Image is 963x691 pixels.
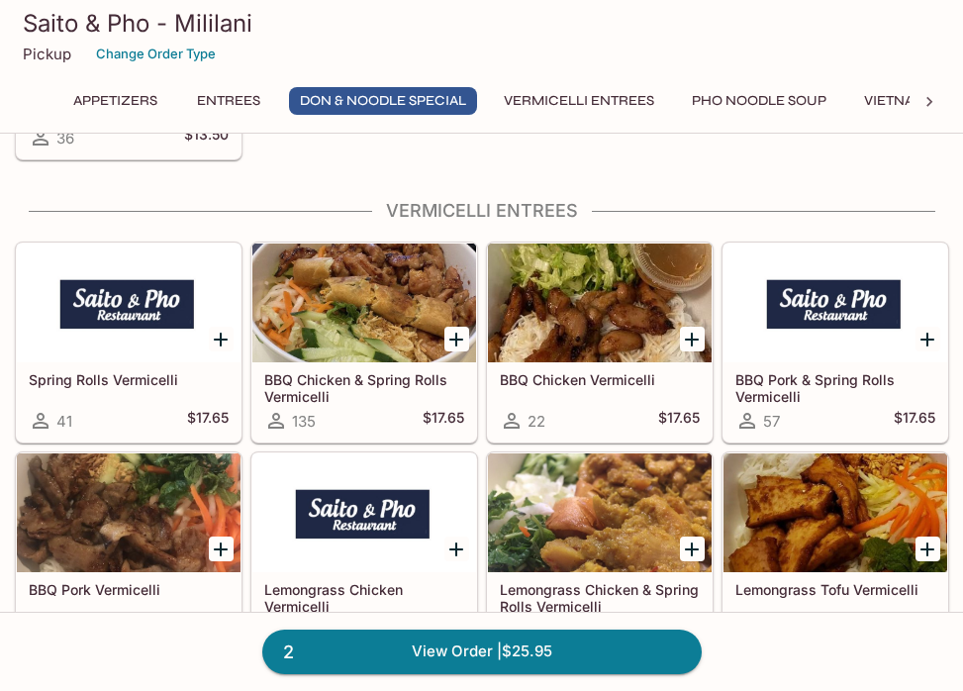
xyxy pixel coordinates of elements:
a: BBQ Pork & Spring Rolls Vermicelli57$17.65 [722,243,948,443]
button: Add Lemongrass Chicken Vermicelli [444,537,469,561]
h5: Lemongrass Chicken & Spring Rolls Vermicelli [500,581,700,614]
button: Add Spring Rolls Vermicelli [209,327,234,351]
button: Add BBQ Chicken Vermicelli [680,327,705,351]
p: Pickup [23,45,71,63]
h5: $17.65 [658,409,700,433]
div: BBQ Pork & Spring Rolls Vermicelli [723,244,947,362]
a: Lemongrass Tofu Vermicelli38$17.65 [722,452,948,652]
div: Spring Rolls Vermicelli [17,244,241,362]
div: Lemongrass Chicken & Spring Rolls Vermicelli [488,453,712,572]
h5: BBQ Pork Vermicelli [29,581,229,598]
h5: $17.65 [423,409,464,433]
span: 135 [292,412,316,431]
h5: $13.50 [184,126,229,149]
a: Lemongrass Chicken & Spring Rolls Vermicelli85$17.65 [487,452,713,652]
div: Lemongrass Tofu Vermicelli [723,453,947,572]
a: BBQ Chicken Vermicelli22$17.65 [487,243,713,443]
h5: BBQ Chicken & Spring Rolls Vermicelli [264,371,464,404]
button: Add Lemongrass Tofu Vermicelli [915,537,940,561]
h3: Saito & Pho - Mililani [23,8,941,39]
a: BBQ Pork Vermicelli25$17.65 [16,452,241,652]
span: 22 [528,412,545,431]
div: BBQ Chicken Vermicelli [488,244,712,362]
div: BBQ Pork Vermicelli [17,453,241,572]
h5: BBQ Pork & Spring Rolls Vermicelli [735,371,935,404]
span: 57 [763,412,780,431]
span: 36 [56,129,74,148]
h5: Lemongrass Tofu Vermicelli [735,581,935,598]
h5: $17.65 [187,409,229,433]
div: Lemongrass Chicken Vermicelli [252,453,476,572]
button: Add BBQ Pork & Spring Rolls Vermicelli [915,327,940,351]
button: Vermicelli Entrees [493,87,665,115]
button: Add Lemongrass Chicken & Spring Rolls Vermicelli [680,537,705,561]
h5: Spring Rolls Vermicelli [29,371,229,388]
button: Add BBQ Chicken & Spring Rolls Vermicelli [444,327,469,351]
h5: BBQ Chicken Vermicelli [500,371,700,388]
button: Entrees [184,87,273,115]
a: Spring Rolls Vermicelli41$17.65 [16,243,241,443]
h5: $17.65 [894,409,935,433]
button: Don & Noodle Special [289,87,477,115]
a: BBQ Chicken & Spring Rolls Vermicelli135$17.65 [251,243,477,443]
button: Change Order Type [87,39,225,69]
a: Lemongrass Chicken Vermicelli25$17.65 [251,452,477,652]
h5: Lemongrass Chicken Vermicelli [264,581,464,614]
div: BBQ Chicken & Spring Rolls Vermicelli [252,244,476,362]
h4: Vermicelli Entrees [15,200,949,222]
a: 2View Order |$25.95 [262,630,702,673]
button: Appetizers [62,87,168,115]
button: Add BBQ Pork Vermicelli [209,537,234,561]
span: 2 [271,639,306,666]
button: Pho Noodle Soup [681,87,837,115]
span: 41 [56,412,72,431]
